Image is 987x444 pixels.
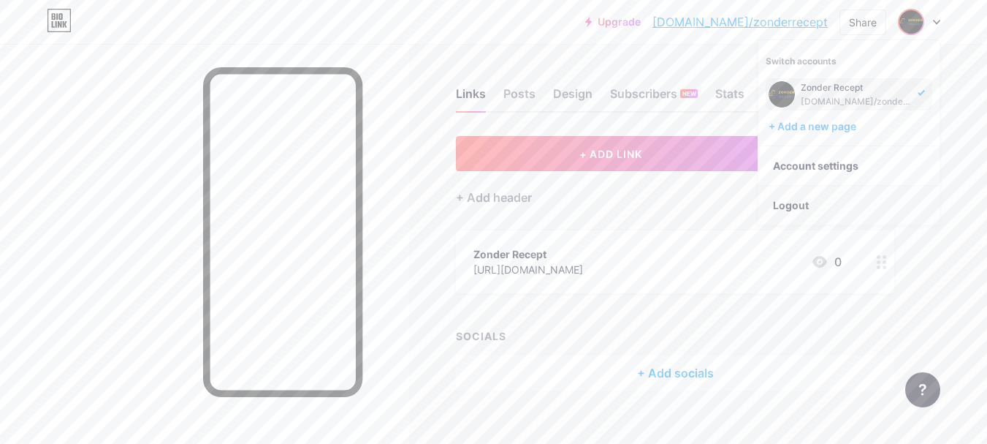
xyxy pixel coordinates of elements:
div: + Add socials [456,355,894,391]
a: Upgrade [585,16,641,28]
img: zonderrecept [769,81,795,108]
div: + Add a new page [769,119,932,134]
div: + Add header [456,189,532,206]
div: Posts [503,85,536,111]
div: Stats [715,85,744,111]
div: Zonder Recept [801,82,913,94]
div: SOCIALS [456,328,894,344]
span: Switch accounts [766,56,837,67]
li: Logout [758,186,940,225]
div: Share [849,15,877,30]
div: 0 [811,253,842,271]
a: [DOMAIN_NAME]/zonderrecept [652,13,828,31]
span: + ADD LINK [579,148,642,160]
img: zonderrecept [899,10,923,34]
div: Links [456,85,486,111]
a: Account settings [758,146,940,186]
span: NEW [682,89,696,98]
div: Design [553,85,592,111]
button: + ADD LINK [456,136,766,171]
div: Subscribers [610,85,698,111]
div: [URL][DOMAIN_NAME] [473,262,583,277]
div: [DOMAIN_NAME]/zonderrecept [801,96,913,108]
div: Zonder Recept [473,247,583,262]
